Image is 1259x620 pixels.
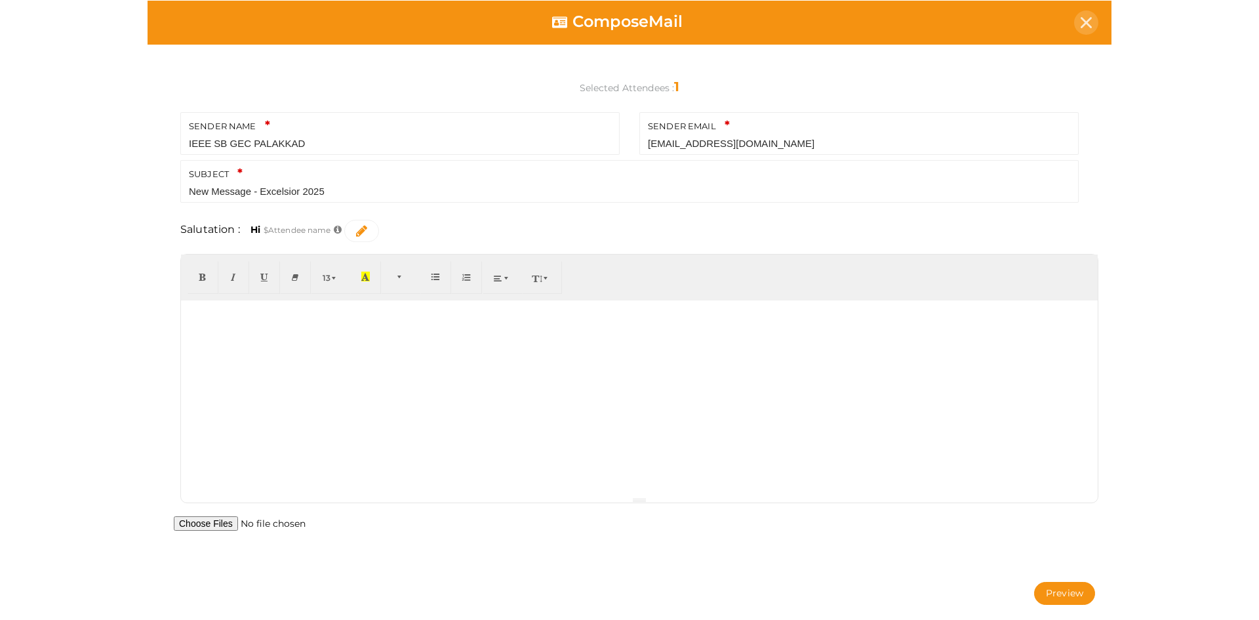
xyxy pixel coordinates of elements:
label: SUBJECT [189,165,1070,182]
span: 13 [323,273,330,283]
b: 1 [674,79,679,94]
label: Selected Attendees : [580,77,680,96]
label: SENDER NAME [189,117,611,134]
input: Mail Subject [189,183,1070,199]
label: SENDER EMAIL [648,117,1070,134]
input: Email of sender [648,135,1070,152]
label: Salutation : [180,222,240,238]
span: Compose [572,12,649,31]
input: Name of Sender [189,135,611,152]
b: Hi [250,224,260,236]
span: Mail [572,12,683,31]
button: 13 [311,261,351,294]
button: Preview [1034,582,1095,605]
small: $Attendee name [264,225,331,235]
